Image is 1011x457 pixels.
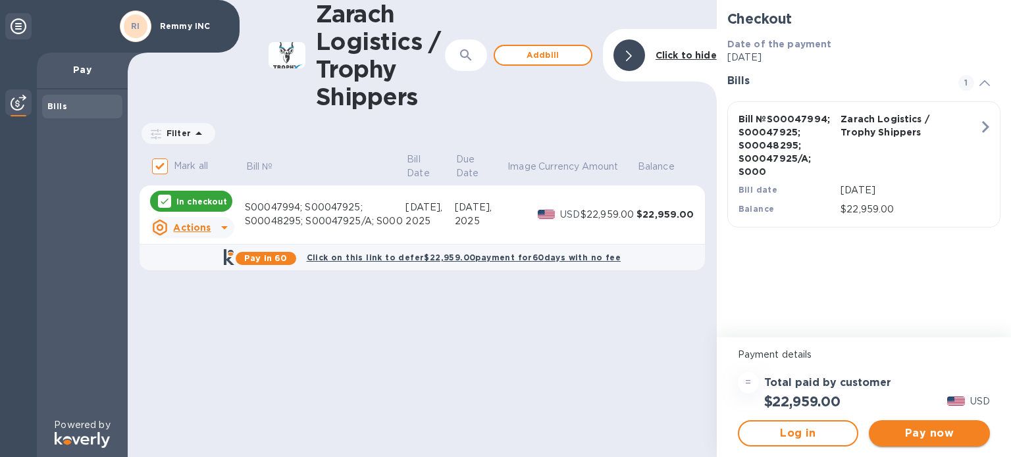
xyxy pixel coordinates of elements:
[507,160,536,174] p: Image
[739,185,778,195] b: Bill date
[582,160,619,174] p: Amount
[54,418,110,432] p: Powered by
[727,39,832,49] b: Date of the payment
[738,372,759,393] div: =
[173,222,211,233] u: Actions
[456,153,505,180] span: Due Date
[727,51,1000,64] p: [DATE]
[638,160,692,174] span: Balance
[727,11,1000,27] h2: Checkout
[738,420,859,446] button: Log in
[307,253,621,262] b: Click on this link to defer $22,959.00 payment for 60 days with no fee
[160,22,226,31] p: Remmy INC
[538,160,579,174] p: Currency
[455,214,506,228] div: 2025
[581,208,636,222] div: $22,959.00
[958,75,974,91] span: 1
[494,45,592,66] button: Addbill
[47,101,67,111] b: Bills
[455,201,506,214] div: [DATE],
[638,160,675,174] p: Balance
[764,377,891,389] h3: Total paid by customer
[456,153,488,180] p: Due Date
[656,50,717,60] b: Click to hide
[841,203,979,216] p: $22,959.00
[131,21,140,31] b: RI
[869,420,990,446] button: Pay now
[970,395,990,408] p: USD
[246,160,290,174] span: Bill №
[739,112,836,178] p: Bill № S00047994; S00047925; S00048295; S00047925/A; S000
[176,196,227,207] p: In checkout
[636,208,694,221] div: $22,959.00
[727,75,943,87] h3: Bills
[244,253,287,263] b: Pay in 60
[947,397,965,406] img: USD
[727,101,1000,228] button: Bill №S00047994; S00047925; S00048295; S00047925/A; S000Zarach Logistics / Trophy ShippersBill da...
[55,432,110,448] img: Logo
[582,160,636,174] span: Amount
[764,393,841,410] h2: $22,959.00
[405,201,455,214] div: [DATE],
[245,201,405,228] div: S00047994; S00047925; S00048295; S00047925/A; S000
[407,153,436,180] p: Bill Date
[879,425,979,441] span: Pay now
[161,128,191,139] p: Filter
[738,348,990,362] p: Payment details
[739,204,775,214] b: Balance
[407,153,454,180] span: Bill Date
[841,112,938,139] p: Zarach Logistics / Trophy Shippers
[246,160,273,174] p: Bill №
[538,210,556,219] img: USD
[505,47,581,63] span: Add bill
[560,208,581,222] p: USD
[47,63,117,76] p: Pay
[174,159,208,173] p: Mark all
[750,425,847,441] span: Log in
[405,214,455,228] div: 2025
[841,183,979,197] p: [DATE]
